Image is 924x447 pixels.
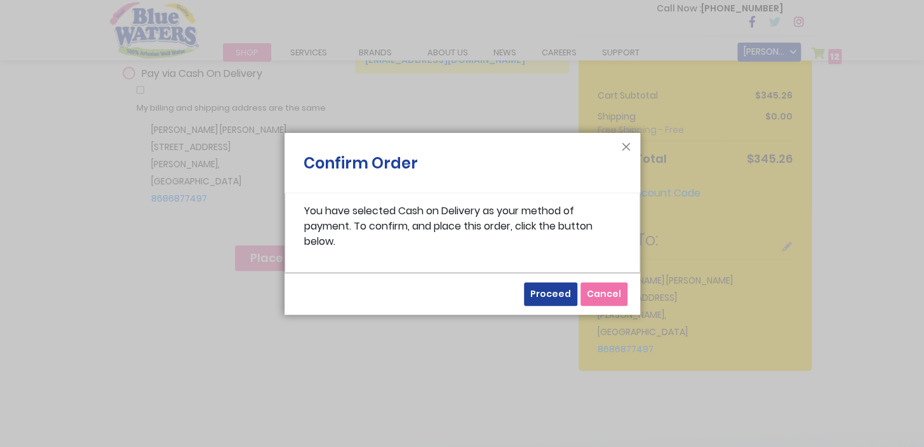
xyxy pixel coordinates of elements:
span: Cancel [587,287,621,300]
p: You have selected Cash on Delivery as your method of payment. To confirm, and place this order, c... [304,203,620,249]
h1: Confirm Order [304,152,418,181]
button: Cancel [580,282,627,306]
button: Proceed [524,282,577,306]
span: Proceed [530,287,571,300]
